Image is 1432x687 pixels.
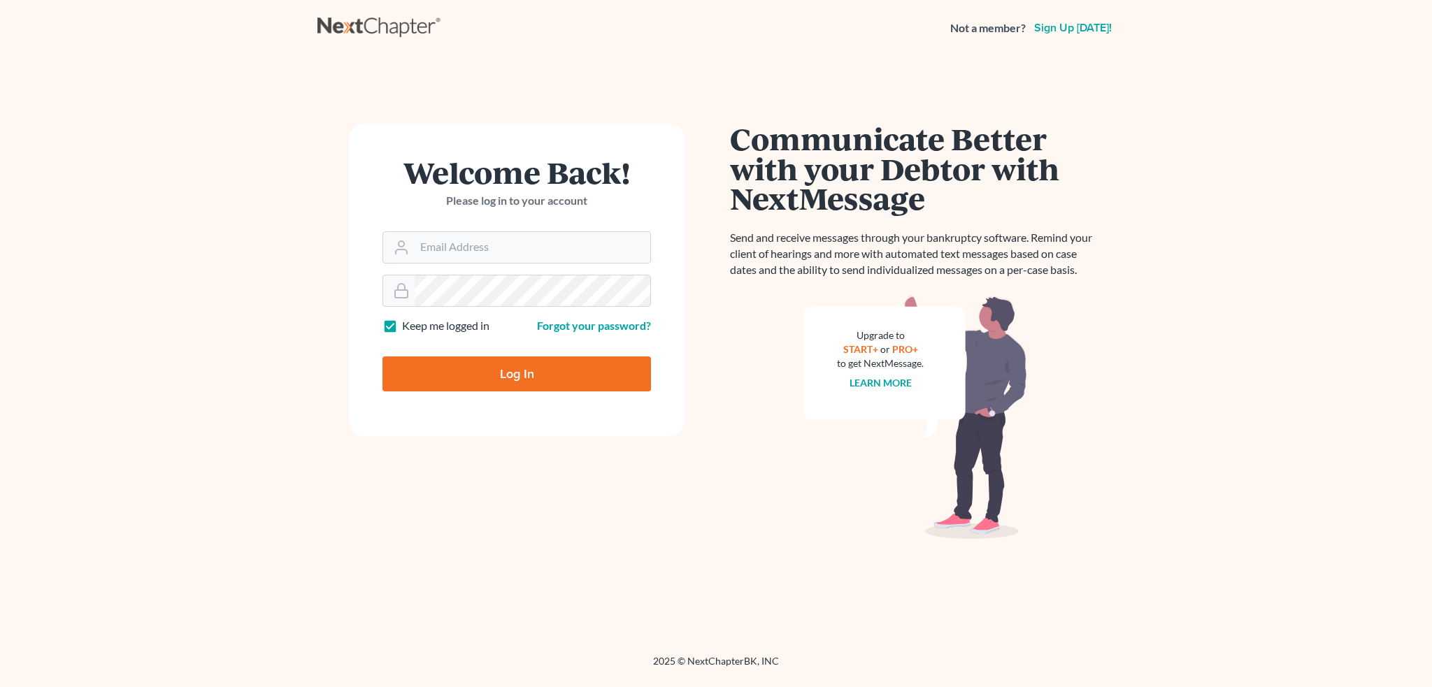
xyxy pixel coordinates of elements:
[402,318,489,334] label: Keep me logged in
[415,232,650,263] input: Email Address
[803,295,1027,540] img: nextmessage_bg-59042aed3d76b12b5cd301f8e5b87938c9018125f34e5fa2b7a6b67550977c72.svg
[382,356,651,391] input: Log In
[850,377,912,389] a: Learn more
[317,654,1115,679] div: 2025 © NextChapterBK, INC
[892,343,918,355] a: PRO+
[730,124,1101,213] h1: Communicate Better with your Debtor with NextMessage
[537,319,651,332] a: Forgot your password?
[382,157,651,187] h1: Welcome Back!
[837,328,924,342] div: Upgrade to
[382,193,651,209] p: Please log in to your account
[843,343,878,355] a: START+
[837,356,924,370] div: to get NextMessage.
[730,230,1101,278] p: Send and receive messages through your bankruptcy software. Remind your client of hearings and mo...
[880,343,890,355] span: or
[1031,22,1115,34] a: Sign up [DATE]!
[950,20,1026,36] strong: Not a member?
